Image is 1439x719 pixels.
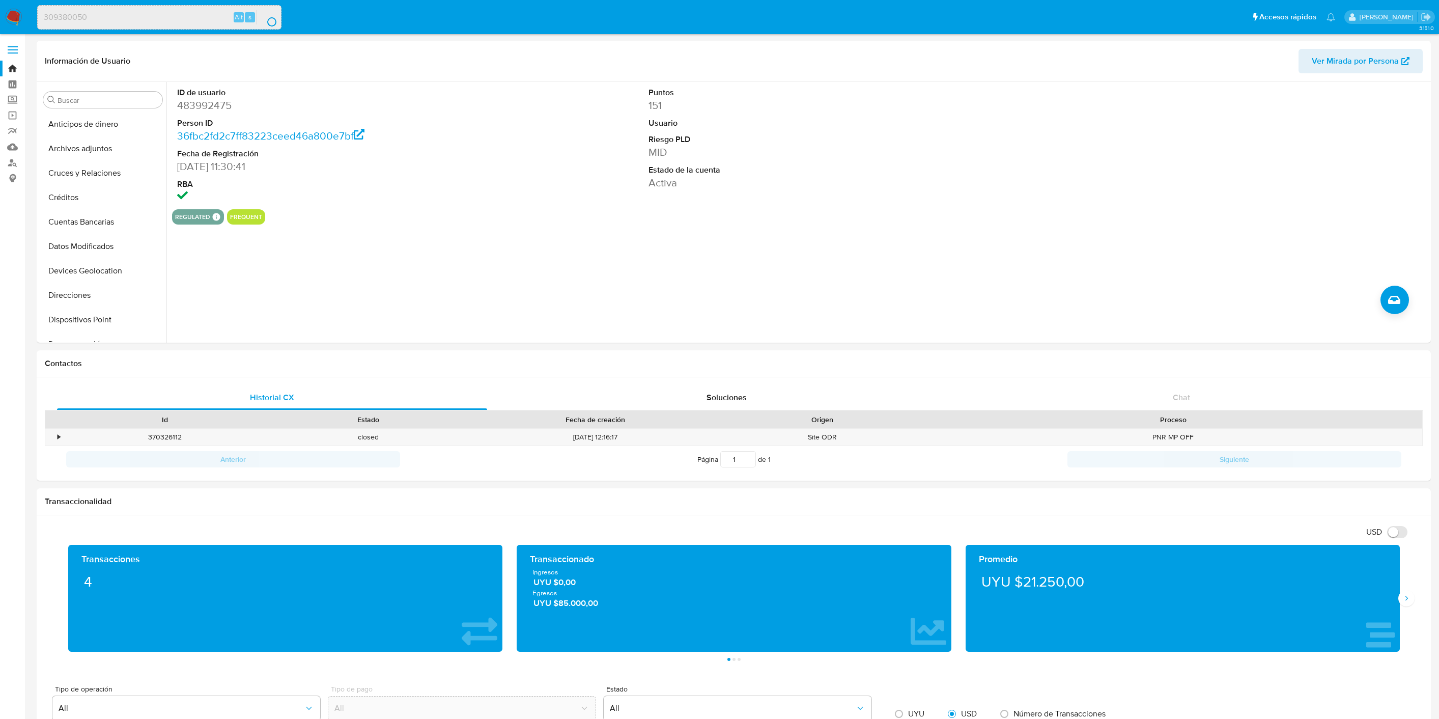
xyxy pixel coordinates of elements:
[648,145,952,159] dd: MID
[45,496,1423,507] h1: Transaccionalidad
[175,215,210,219] button: regulated
[66,451,400,467] button: Anterior
[470,429,720,446] div: [DATE] 12:16:17
[931,414,1415,425] div: Proceso
[648,98,952,113] dd: 151
[177,118,481,129] dt: Person ID
[250,392,294,403] span: Historial CX
[58,432,60,442] div: •
[721,429,924,446] div: Site ODR
[1173,392,1190,403] span: Chat
[257,10,277,24] button: search-icon
[177,128,364,143] a: 36fbc2fd2c7ff83223ceed46a800e7bf
[924,429,1422,446] div: PNR MP OFF
[1360,12,1417,22] p: gregorio.negri@mercadolibre.com
[177,179,481,190] dt: RBA
[648,176,952,190] dd: Activa
[1421,12,1431,22] a: Salir
[1327,13,1335,21] a: Notificaciones
[267,429,470,446] div: closed
[39,308,166,332] button: Dispositivos Point
[39,283,166,308] button: Direcciones
[648,134,952,145] dt: Riesgo PLD
[177,148,481,159] dt: Fecha de Registración
[39,136,166,161] button: Archivos adjuntos
[477,414,713,425] div: Fecha de creación
[38,11,281,24] input: Buscar usuario o caso...
[70,414,260,425] div: Id
[177,159,481,174] dd: [DATE] 11:30:41
[1067,451,1401,467] button: Siguiente
[697,451,771,467] span: Página de
[39,210,166,234] button: Cuentas Bancarias
[648,118,952,129] dt: Usuario
[177,98,481,113] dd: 483992475
[45,56,130,66] h1: Información de Usuario
[39,332,166,356] button: Documentación
[248,12,251,22] span: s
[274,414,463,425] div: Estado
[648,87,952,98] dt: Puntos
[1312,49,1399,73] span: Ver Mirada por Persona
[39,234,166,259] button: Datos Modificados
[230,215,262,219] button: frequent
[45,358,1423,369] h1: Contactos
[39,112,166,136] button: Anticipos de dinero
[177,87,481,98] dt: ID de usuario
[235,12,243,22] span: Alt
[63,429,267,446] div: 370326112
[39,185,166,210] button: Créditos
[39,259,166,283] button: Devices Geolocation
[1259,12,1316,22] span: Accesos rápidos
[707,392,747,403] span: Soluciones
[1299,49,1423,73] button: Ver Mirada por Persona
[728,414,917,425] div: Origen
[47,96,55,104] button: Buscar
[768,454,771,464] span: 1
[648,164,952,176] dt: Estado de la cuenta
[58,96,158,105] input: Buscar
[39,161,166,185] button: Cruces y Relaciones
